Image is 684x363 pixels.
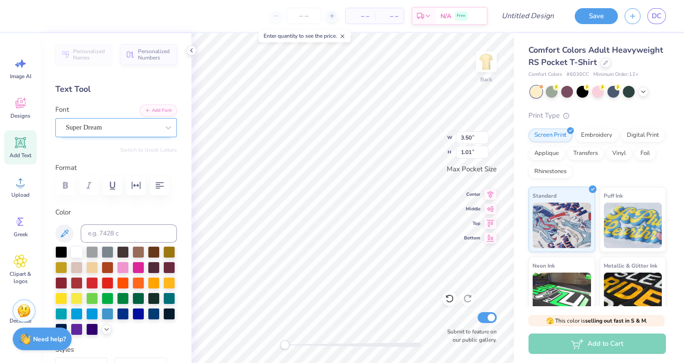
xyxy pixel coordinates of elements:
[138,48,171,61] span: Personalized Numbers
[533,273,591,318] img: Neon Ink
[464,220,480,227] span: Top
[280,340,289,349] div: Accessibility label
[606,147,632,160] div: Vinyl
[442,328,497,344] label: Submit to feature on our public gallery.
[528,45,663,68] span: Comfort Colors Adult Heavyweight RS Pocket T-Shirt
[14,231,28,238] span: Greek
[351,11,369,21] span: – –
[286,8,322,24] input: – –
[575,129,618,142] div: Embroidery
[10,317,31,324] span: Decorate
[546,317,554,325] span: 🫣
[604,203,662,248] img: Puff Ink
[10,152,31,159] span: Add Text
[10,112,30,119] span: Designs
[440,11,451,21] span: N/A
[457,13,465,19] span: Free
[55,207,177,218] label: Color
[494,7,561,25] input: Untitled Design
[55,44,112,65] button: Personalized Names
[120,146,177,154] button: Switch to Greek Letters
[528,71,562,79] span: Comfort Colors
[652,11,661,21] span: DC
[528,165,572,179] div: Rhinestones
[528,147,565,160] div: Applique
[140,104,177,116] button: Add Font
[567,147,604,160] div: Transfers
[464,234,480,242] span: Bottom
[120,44,177,65] button: Personalized Numbers
[11,191,29,199] span: Upload
[533,261,555,270] span: Neon Ink
[635,147,656,160] div: Foil
[55,104,69,115] label: Font
[33,335,66,343] strong: Need help?
[73,48,107,61] span: Personalized Names
[5,270,35,285] span: Clipart & logos
[533,203,591,248] img: Standard
[477,53,495,71] img: Back
[464,191,480,198] span: Center
[567,71,589,79] span: # 6030CC
[480,75,492,84] div: Back
[528,110,666,121] div: Print Type
[259,30,351,42] div: Enter quantity to see the price.
[593,71,639,79] span: Minimum Order: 12 +
[380,11,398,21] span: – –
[546,317,647,325] span: This color is .
[10,73,31,80] span: Image AI
[464,205,480,213] span: Middle
[575,8,618,24] button: Save
[604,273,662,318] img: Metallic & Glitter Ink
[604,261,657,270] span: Metallic & Glitter Ink
[533,191,557,200] span: Standard
[621,129,665,142] div: Digital Print
[55,163,177,173] label: Format
[647,8,666,24] a: DC
[604,191,623,200] span: Puff Ink
[55,83,177,95] div: Text Tool
[528,129,572,142] div: Screen Print
[81,224,177,243] input: e.g. 7428 c
[585,317,646,324] strong: selling out fast in S & M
